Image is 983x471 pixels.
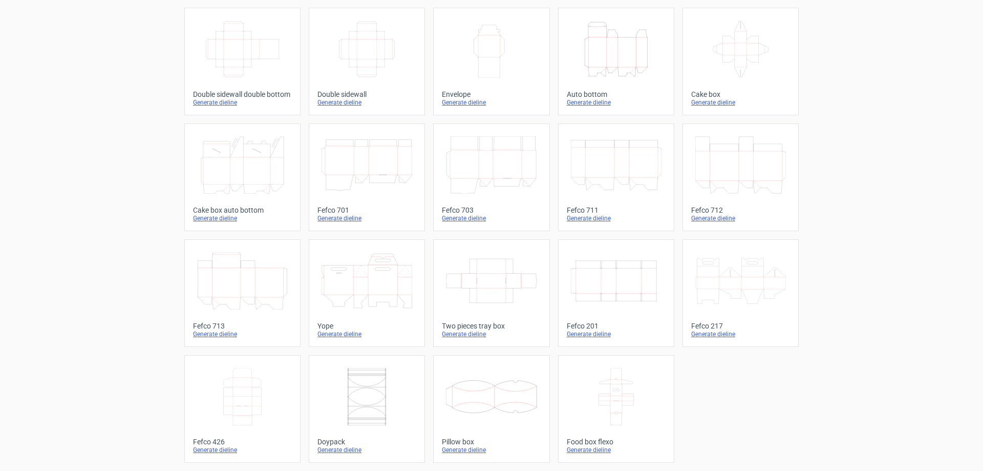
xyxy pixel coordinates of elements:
div: Generate dieline [317,98,416,107]
div: Generate dieline [691,214,790,222]
div: Fefco 217 [691,322,790,330]
div: Cake box auto bottom [193,206,292,214]
div: Generate dieline [691,98,790,107]
a: Fefco 711Generate dieline [558,124,674,231]
div: Generate dieline [442,446,541,454]
div: Double sidewall [317,90,416,98]
div: Generate dieline [442,330,541,338]
div: Food box flexo [567,438,666,446]
div: Generate dieline [193,330,292,338]
div: Generate dieline [193,214,292,222]
div: Fefco 712 [691,206,790,214]
a: Cake boxGenerate dieline [682,8,799,115]
div: Doypack [317,438,416,446]
a: Fefco 703Generate dieline [433,124,549,231]
div: Fefco 703 [442,206,541,214]
div: Fefco 201 [567,322,666,330]
a: Food box flexoGenerate dieline [558,355,674,463]
div: Fefco 711 [567,206,666,214]
a: EnvelopeGenerate dieline [433,8,549,115]
div: Fefco 713 [193,322,292,330]
a: Cake box auto bottomGenerate dieline [184,124,301,231]
a: Fefco 701Generate dieline [309,124,425,231]
div: Generate dieline [567,330,666,338]
div: Generate dieline [691,330,790,338]
div: Generate dieline [567,446,666,454]
div: Double sidewall double bottom [193,90,292,98]
div: Fefco 701 [317,206,416,214]
div: Yope [317,322,416,330]
div: Fefco 426 [193,438,292,446]
div: Cake box [691,90,790,98]
div: Generate dieline [567,98,666,107]
div: Generate dieline [193,98,292,107]
div: Auto bottom [567,90,666,98]
div: Generate dieline [317,214,416,222]
a: Fefco 426Generate dieline [184,355,301,463]
div: Pillow box [442,438,541,446]
a: Double sidewall double bottomGenerate dieline [184,8,301,115]
a: Fefco 713Generate dieline [184,239,301,347]
div: Generate dieline [193,446,292,454]
div: Envelope [442,90,541,98]
a: Pillow boxGenerate dieline [433,355,549,463]
a: Double sidewallGenerate dieline [309,8,425,115]
a: Fefco 201Generate dieline [558,239,674,347]
a: Fefco 217Generate dieline [682,239,799,347]
div: Two pieces tray box [442,322,541,330]
a: DoypackGenerate dieline [309,355,425,463]
a: Two pieces tray boxGenerate dieline [433,239,549,347]
div: Generate dieline [442,214,541,222]
div: Generate dieline [567,214,666,222]
a: Auto bottomGenerate dieline [558,8,674,115]
a: Fefco 712Generate dieline [682,124,799,231]
a: YopeGenerate dieline [309,239,425,347]
div: Generate dieline [317,446,416,454]
div: Generate dieline [442,98,541,107]
div: Generate dieline [317,330,416,338]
